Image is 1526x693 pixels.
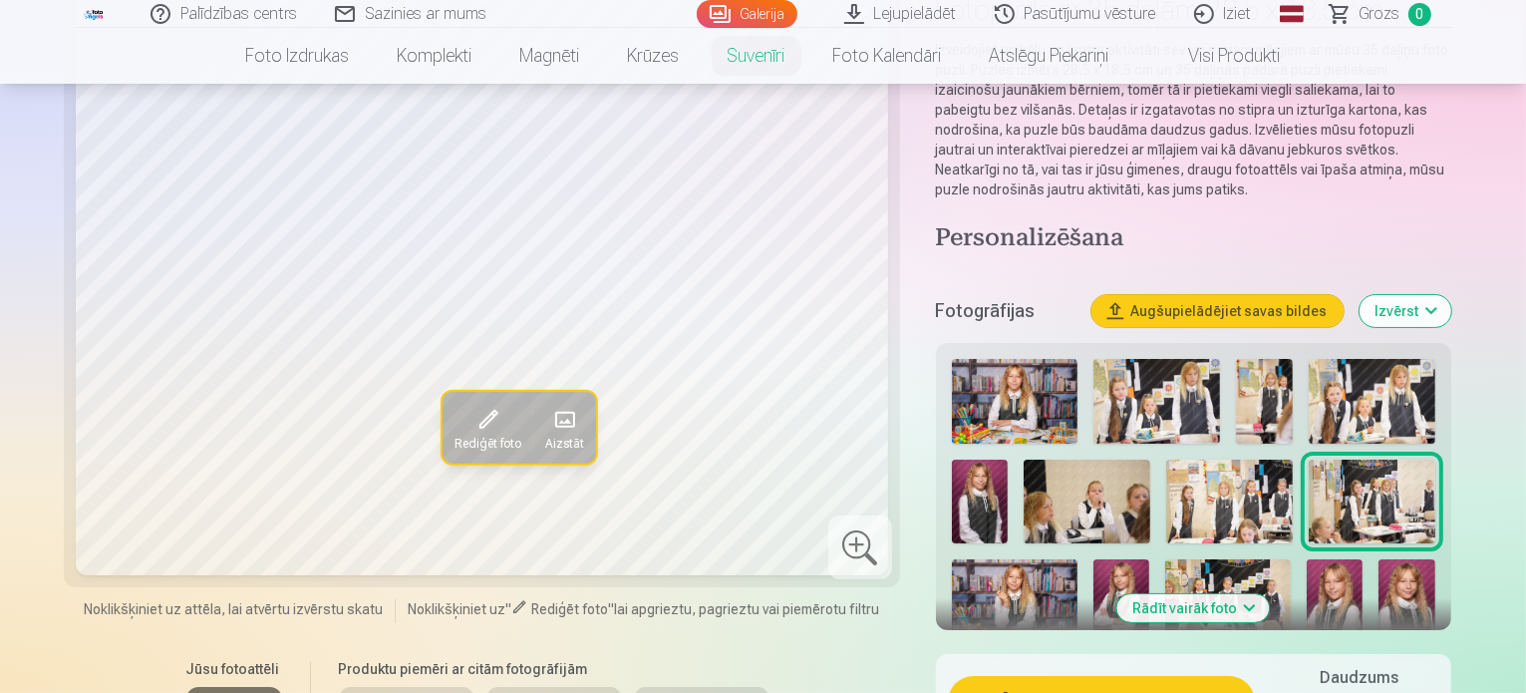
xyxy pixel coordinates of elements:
[1091,295,1344,327] button: Augšupielādējiet savas bildes
[1408,3,1431,26] span: 0
[608,601,614,617] span: "
[1133,28,1305,84] a: Visi produkti
[936,223,1451,255] h4: Personalizēšana
[84,599,383,619] span: Noklikšķiniet uz attēla, lai atvērtu izvērstu skatu
[454,436,520,452] span: Rediģēt foto
[222,28,374,84] a: Foto izdrukas
[408,601,505,617] span: Noklikšķiniet uz
[532,392,595,464] button: Aizstāt
[496,28,604,84] a: Magnēti
[442,392,532,464] button: Rediģēt foto
[1320,666,1398,690] h5: Daudzums
[1360,2,1400,26] span: Grozs
[84,8,106,20] img: /fa1
[704,28,809,84] a: Suvenīri
[936,297,1075,325] h5: Fotogrāfijas
[374,28,496,84] a: Komplekti
[966,28,1133,84] a: Atslēgu piekariņi
[531,601,608,617] span: Rediģēt foto
[186,659,282,679] h6: Jūsu fotoattēli
[1360,295,1451,327] button: Izvērst
[1117,594,1270,622] button: Rādīt vairāk foto
[936,40,1451,199] p: Izveidojiet unikālu un jautru aktivitāti sev vai saviem mīļajiem ar mūsu 35 daļiņu foto puzli. Pu...
[604,28,704,84] a: Krūzes
[809,28,966,84] a: Foto kalendāri
[544,436,583,452] span: Aizstāt
[505,601,511,617] span: "
[614,601,879,617] span: lai apgrieztu, pagrieztu vai piemērotu filtru
[331,659,777,679] h6: Produktu piemēri ar citām fotogrāfijām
